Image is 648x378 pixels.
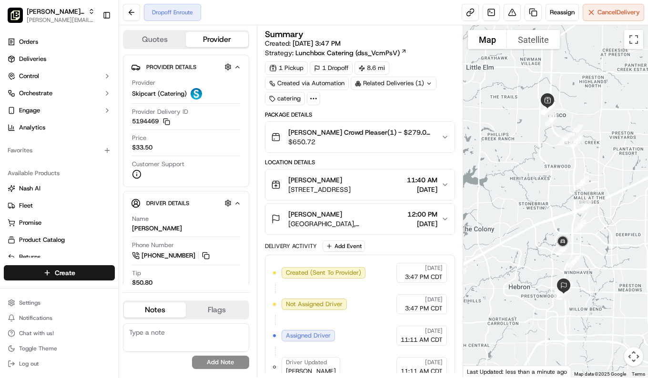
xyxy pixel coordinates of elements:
button: [PERSON_NAME][GEOGRAPHIC_DATA], [STREET_ADDRESS]12:00 PM[DATE] [265,204,455,234]
button: [PERSON_NAME][STREET_ADDRESS]11:40 AM[DATE] [265,169,455,200]
span: Cancel Delivery [597,8,640,17]
div: 25 [551,278,571,298]
span: Toggle Theme [19,345,57,352]
span: Created: [265,39,341,48]
span: Chat with us! [19,329,54,337]
button: Reassign [546,4,579,21]
button: [PERSON_NAME] Crowd Pleaser(1) - $279.0 [PERSON_NAME] Signature Package(1) - $209.0$650.72 [265,122,455,152]
span: Nash AI [19,184,40,193]
a: Created via Automation [265,77,349,90]
span: [PERSON_NAME] [288,175,342,185]
div: Package Details [265,111,455,119]
button: Map camera controls [624,347,643,366]
button: Show street map [468,30,507,49]
button: Driver Details [131,195,241,211]
div: 14 [567,120,587,140]
button: Chat with us! [4,327,115,340]
span: Customer Support [132,160,184,169]
span: 11:40 AM [407,175,437,185]
span: Created (Sent To Provider) [286,269,361,277]
span: 3:47 PM CDT [405,273,443,281]
span: Provider Details [146,63,196,71]
div: 17 [576,197,596,217]
span: $650.72 [288,137,434,147]
span: Deliveries [19,55,46,63]
button: [PERSON_NAME][EMAIL_ADDRESS][PERSON_NAME][DOMAIN_NAME] [27,16,95,24]
div: 1 Pickup [265,61,308,75]
span: Name [132,215,149,223]
div: 13 [566,131,586,151]
a: Lunchbox Catering (dss_VcmPsV) [295,48,407,58]
div: 19 [564,252,584,272]
span: 11:11 AM CDT [401,336,443,344]
span: 12:00 PM [407,209,437,219]
span: Phone Number [132,241,174,249]
div: [PERSON_NAME] [132,224,182,233]
a: Fleet [8,201,111,210]
span: 11:11 AM CDT [401,367,443,376]
a: Deliveries [4,51,115,67]
div: 10 [539,98,559,118]
a: Nash AI [8,184,111,193]
div: 📗 [10,139,17,147]
span: [PERSON_NAME] [288,209,342,219]
span: [DATE] [425,296,443,303]
span: [DATE] [407,185,437,194]
a: [PHONE_NUMBER] [132,250,211,261]
button: CancelDelivery [583,4,644,21]
button: [PERSON_NAME] Parent Org [27,7,84,16]
a: Returns [8,253,111,261]
span: Provider [132,79,155,87]
span: Promise [19,219,41,227]
span: Knowledge Base [19,138,73,148]
span: 3:47 PM CDT [405,304,443,313]
span: [PERSON_NAME] [286,367,336,376]
button: Notifications [4,311,115,325]
button: Notes [124,302,186,318]
span: Map data ©2025 Google [574,371,626,377]
div: Last Updated: less than a minute ago [463,366,571,378]
a: Analytics [4,120,115,135]
img: 1736555255976-a54dd68f-1ca7-489b-9aae-adbdc363a1c4 [10,91,27,108]
span: Tip [132,269,141,278]
button: Pei Wei Parent Org[PERSON_NAME] Parent Org[PERSON_NAME][EMAIL_ADDRESS][PERSON_NAME][DOMAIN_NAME] [4,4,99,27]
button: Create [4,265,115,280]
a: Promise [8,219,111,227]
p: Welcome 👋 [10,38,173,53]
span: Returns [19,253,40,261]
span: [PERSON_NAME] Crowd Pleaser(1) - $279.0 [PERSON_NAME] Signature Package(1) - $209.0 [288,128,434,137]
span: $33.50 [132,143,152,152]
span: Create [55,268,75,278]
div: 💻 [81,139,88,147]
button: Add Event [323,240,365,252]
span: [DATE] [407,219,437,229]
button: Log out [4,357,115,370]
span: Control [19,72,39,80]
span: Analytics [19,123,45,132]
div: 18 [570,216,590,236]
div: Delivery Activity [265,242,317,250]
div: 20 [557,278,577,298]
span: Reassign [550,8,575,17]
button: Promise [4,215,115,230]
button: Toggle Theme [4,342,115,355]
a: 📗Knowledge Base [6,134,77,151]
span: [PHONE_NUMBER] [142,251,195,260]
a: Terms (opens in new tab) [632,371,645,377]
div: Location Details [265,159,455,166]
div: 24 [550,282,570,302]
img: Pei Wei Parent Org [8,8,23,23]
button: Product Catalog [4,232,115,248]
span: Driver Details [146,199,189,207]
div: catering [265,92,305,105]
div: Favorites [4,143,115,158]
div: 1 Dropoff [310,61,353,75]
span: [DATE] [425,327,443,335]
div: Start new chat [32,91,156,100]
span: Not Assigned Driver [286,300,343,308]
button: 5194469 [132,117,170,126]
button: Orchestrate [4,86,115,101]
span: Driver Updated [286,358,327,366]
button: Nash AI [4,181,115,196]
